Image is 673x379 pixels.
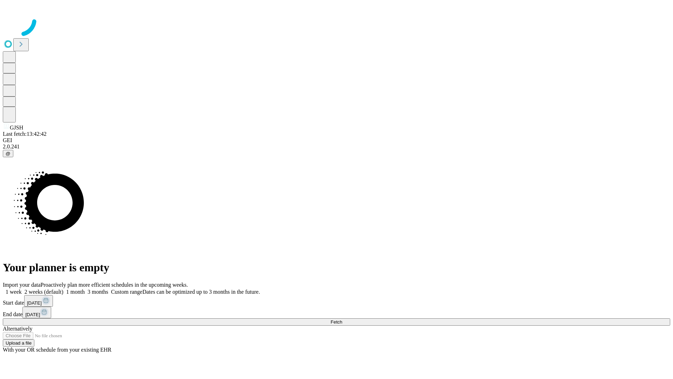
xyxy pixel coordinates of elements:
[331,319,342,325] span: Fetch
[6,151,11,156] span: @
[142,289,260,295] span: Dates can be optimized up to 3 months in the future.
[3,347,111,353] span: With your OR schedule from your existing EHR
[41,282,188,288] span: Proactively plan more efficient schedules in the upcoming weeks.
[3,261,670,274] h1: Your planner is empty
[3,339,34,347] button: Upload a file
[10,125,23,131] span: GJSH
[3,137,670,144] div: GEI
[24,295,53,307] button: [DATE]
[3,307,670,318] div: End date
[66,289,85,295] span: 1 month
[88,289,108,295] span: 3 months
[3,295,670,307] div: Start date
[3,150,13,157] button: @
[22,307,51,318] button: [DATE]
[6,289,22,295] span: 1 week
[3,131,47,137] span: Last fetch: 13:42:42
[3,282,41,288] span: Import your data
[3,318,670,326] button: Fetch
[111,289,142,295] span: Custom range
[25,312,40,317] span: [DATE]
[3,326,32,332] span: Alternatively
[25,289,63,295] span: 2 weeks (default)
[3,144,670,150] div: 2.0.241
[27,300,42,306] span: [DATE]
